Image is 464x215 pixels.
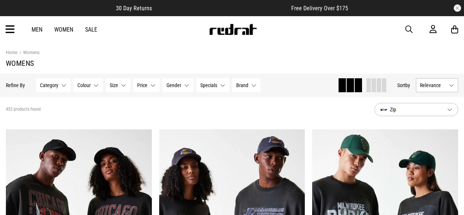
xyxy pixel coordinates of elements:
[232,78,260,92] button: Brand
[236,82,248,88] span: Brand
[196,78,229,92] button: Specials
[167,82,181,88] span: Gender
[397,81,410,90] button: Sortby
[110,82,118,88] span: Size
[40,82,58,88] span: Category
[405,82,410,88] span: by
[6,107,41,112] span: 452 products found
[167,4,277,12] iframe: Customer reviews powered by Trustpilot
[106,78,130,92] button: Size
[116,5,152,12] span: 30 Day Returns
[17,50,40,57] a: Womens
[380,105,441,114] span: Zip
[36,78,70,92] button: Category
[375,103,458,116] button: Zip
[420,82,446,88] span: Relevance
[162,78,193,92] button: Gender
[200,82,217,88] span: Specials
[77,82,91,88] span: Colour
[85,26,97,33] a: Sale
[6,59,458,68] h1: Womens
[416,78,458,92] button: Relevance
[54,26,73,33] a: Women
[380,108,387,111] img: zip-logo.svg
[291,5,348,12] span: Free Delivery Over $175
[32,26,43,33] a: Men
[209,24,257,35] img: Redrat logo
[73,78,103,92] button: Colour
[137,82,147,88] span: Price
[6,50,17,55] a: Home
[133,78,160,92] button: Price
[6,82,25,88] p: Refine By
